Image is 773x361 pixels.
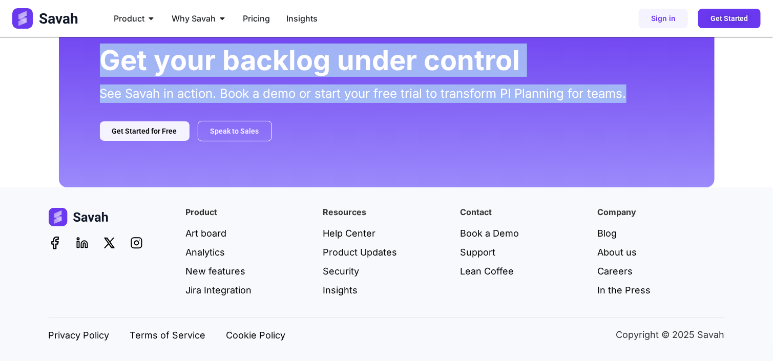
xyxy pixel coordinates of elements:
[186,264,246,278] span: New features
[323,226,376,240] span: Help Center
[186,226,227,240] span: Art board
[100,47,674,74] h2: Get your backlog under control
[323,208,450,216] h4: Resources
[186,283,252,297] span: Jira Integration
[172,12,216,25] span: Why Savah
[698,9,761,28] a: Get Started
[639,9,688,28] a: Sign in
[106,8,492,29] div: Menu Toggle
[186,245,225,259] span: Analytics
[112,128,177,135] span: Get Started for Free
[651,15,676,22] span: Sign in
[114,12,144,25] span: Product
[100,121,190,141] a: Get Started for Free
[49,328,110,342] a: Privacy Policy
[598,245,637,259] span: About us
[186,208,313,216] h4: Product
[598,264,633,278] span: Careers
[461,245,588,259] a: Support
[12,8,80,29] img: Logo (2)
[461,226,519,240] span: Book a Demo
[186,264,313,278] a: New features
[243,12,270,25] a: Pricing
[598,245,725,259] a: About us
[711,15,748,22] span: Get Started
[598,226,725,240] a: Blog
[106,8,492,29] nav: Menu
[722,312,773,361] iframe: Chat Widget
[323,264,360,278] span: Security
[198,121,272,141] a: Speak to Sales
[323,245,450,259] a: Product Updates
[598,283,651,297] span: In the Press
[598,226,617,240] span: Blog
[130,328,206,342] a: Terms of Service
[186,245,313,259] a: Analytics
[598,283,725,297] a: In the Press
[461,264,514,278] span: Lean Coffee
[616,330,725,339] p: Copyright © 2025 Savah
[186,283,313,297] a: Jira Integration
[286,12,318,25] a: Insights
[461,264,588,278] a: Lean Coffee
[323,264,450,278] a: Security
[323,283,358,297] span: Insights
[186,226,313,240] a: Art board
[461,226,588,240] a: Book a Demo
[323,226,450,240] a: Help Center
[598,264,725,278] a: Careers
[461,208,588,216] h4: Contact
[323,245,398,259] span: Product Updates
[323,283,450,297] a: Insights
[461,245,496,259] span: Support
[211,128,259,135] span: Speak to Sales
[598,208,725,216] h4: Company
[100,84,674,103] p: See Savah in action. Book a demo or start your free trial to transform PI Planning for teams.
[226,328,286,342] span: Cookie Policy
